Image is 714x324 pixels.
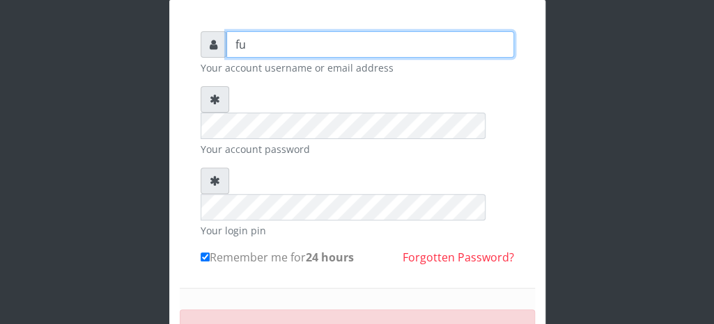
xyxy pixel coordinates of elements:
[201,223,514,238] small: Your login pin
[403,250,514,265] a: Forgotten Password?
[201,249,354,266] label: Remember me for
[201,252,210,261] input: Remember me for24 hours
[226,31,514,58] input: Username or email address
[306,250,354,265] b: 24 hours
[201,60,514,75] small: Your account username or email address
[201,142,514,156] small: Your account password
